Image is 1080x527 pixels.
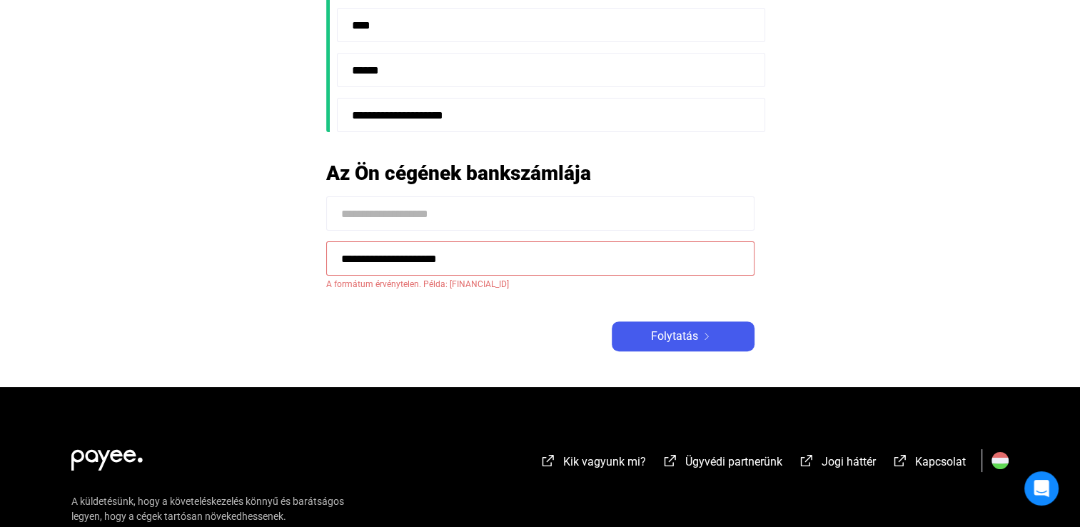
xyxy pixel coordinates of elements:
[892,457,966,471] a: external-link-whiteKapcsolat
[326,276,755,293] span: A formátum érvénytelen. Példa: [FINANCIAL_ID]
[685,455,782,468] span: Ügyvédi partnerünk
[798,457,876,471] a: external-link-whiteJogi háttér
[892,453,909,468] img: external-link-white
[798,453,815,468] img: external-link-white
[1024,471,1059,506] div: Open Intercom Messenger
[563,455,646,468] span: Kik vagyunk mi?
[612,321,755,351] button: Folytatásarrow-right-white
[662,453,679,468] img: external-link-white
[822,455,876,468] span: Jogi háttér
[662,457,782,471] a: external-link-whiteÜgyvédi partnerünk
[991,452,1009,469] img: HU.svg
[540,457,646,471] a: external-link-whiteKik vagyunk mi?
[651,328,698,345] span: Folytatás
[326,161,755,186] h2: Az Ön cégének bankszámlája
[915,455,966,468] span: Kapcsolat
[71,441,143,471] img: white-payee-white-dot.svg
[698,333,715,340] img: arrow-right-white
[540,453,557,468] img: external-link-white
